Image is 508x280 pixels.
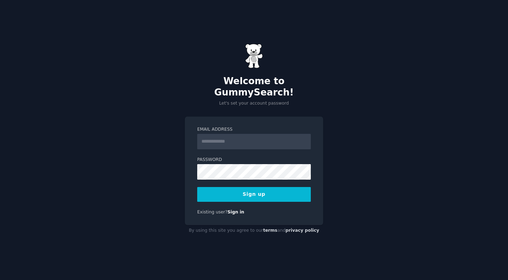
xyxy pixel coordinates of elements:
a: Sign in [228,210,244,214]
a: terms [263,228,277,233]
label: Password [197,157,311,163]
img: Gummy Bear [245,44,263,68]
button: Sign up [197,187,311,202]
p: Let's set your account password [185,100,323,107]
h2: Welcome to GummySearch! [185,76,323,98]
a: privacy policy [285,228,319,233]
div: By using this site you agree to our and [185,225,323,236]
span: Existing user? [197,210,228,214]
label: Email Address [197,126,311,133]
